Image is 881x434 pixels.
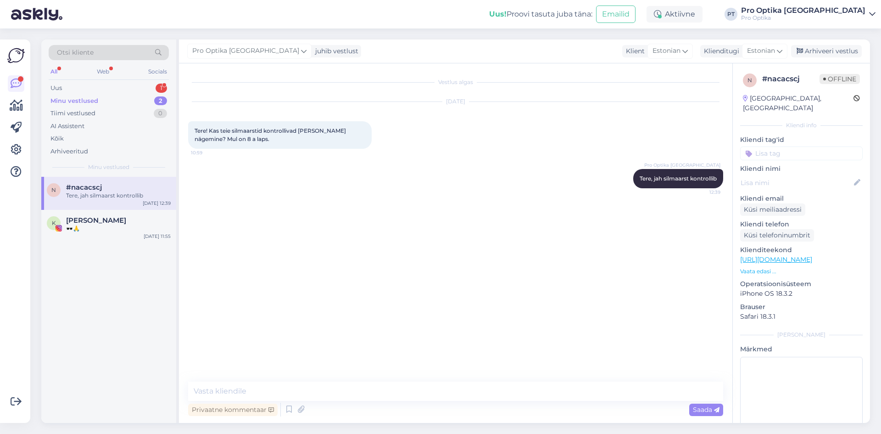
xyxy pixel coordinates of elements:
b: Uus! [489,10,507,18]
span: #nacacscj [66,183,102,192]
div: [DATE] [188,97,723,106]
img: Askly Logo [7,47,25,64]
div: Privaatne kommentaar [188,404,278,416]
span: Tere, jah silmaarst kontrollib [640,175,717,182]
div: 1 [156,84,167,93]
div: Minu vestlused [50,96,98,106]
div: [PERSON_NAME] [740,331,863,339]
div: Proovi tasuta juba täna: [489,9,592,20]
button: Emailid [596,6,636,23]
div: Kliendi info [740,121,863,130]
div: 🕶️🙏 [66,225,171,233]
div: Arhiveeritud [50,147,88,156]
span: K [52,220,56,226]
span: Minu vestlused [88,163,129,171]
div: Küsi meiliaadressi [740,203,805,216]
p: iPhone OS 18.3.2 [740,289,863,299]
span: Estonian [652,46,680,56]
input: Lisa nimi [741,178,852,188]
div: All [49,66,59,78]
span: 12:39 [686,189,720,196]
span: Pro Optika [GEOGRAPHIC_DATA] [192,46,299,56]
div: 0 [154,109,167,118]
span: Otsi kliente [57,48,94,57]
div: Küsi telefoninumbrit [740,229,814,242]
p: Kliendi email [740,194,863,203]
div: Tere, jah silmaarst kontrollib [66,192,171,200]
div: Vestlus algas [188,78,723,86]
div: Arhiveeri vestlus [791,45,862,57]
span: Offline [820,74,860,84]
div: Aktiivne [647,6,703,23]
div: Socials [146,66,169,78]
p: Klienditeekond [740,245,863,255]
a: [URL][DOMAIN_NAME] [740,255,812,264]
p: Märkmed [740,344,863,354]
p: Kliendi tag'id [740,135,863,145]
div: Tiimi vestlused [50,109,95,118]
span: 10:59 [191,149,225,156]
p: Kliendi nimi [740,164,863,174]
span: Kenneth Bärlin [66,216,126,225]
p: Vaata edasi ... [740,267,863,276]
span: Saada [693,406,719,414]
p: Safari 18.3.1 [740,312,863,321]
div: [DATE] 12:39 [143,200,171,207]
div: juhib vestlust [312,46,358,56]
a: Pro Optika [GEOGRAPHIC_DATA]Pro Optika [741,7,875,22]
p: Kliendi telefon [740,220,863,229]
div: [GEOGRAPHIC_DATA], [GEOGRAPHIC_DATA] [743,94,853,113]
span: n [51,186,56,193]
span: n [747,77,752,84]
div: PT [725,8,737,21]
div: [DATE] 11:55 [144,233,171,240]
div: Kõik [50,134,64,143]
input: Lisa tag [740,147,863,160]
div: AI Assistent [50,122,84,131]
div: Pro Optika [741,14,865,22]
p: Operatsioonisüsteem [740,279,863,289]
span: Estonian [747,46,775,56]
div: Pro Optika [GEOGRAPHIC_DATA] [741,7,865,14]
span: Tere! Kas teie silmaarstid kontrollivad [PERSON_NAME] nägemine? Mul on 8 a laps. [195,127,347,142]
div: # nacacscj [762,73,820,85]
div: Klient [622,46,645,56]
div: Uus [50,84,62,93]
p: Brauser [740,302,863,312]
span: Pro Optika [GEOGRAPHIC_DATA] [644,162,720,169]
div: 2 [154,96,167,106]
div: Klienditugi [700,46,739,56]
div: Web [95,66,111,78]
